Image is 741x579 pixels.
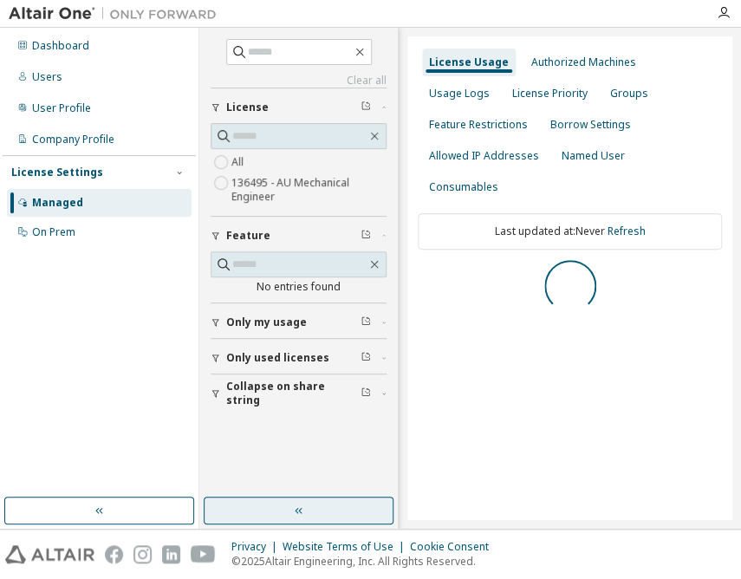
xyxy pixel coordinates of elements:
[32,225,75,239] div: On Prem
[429,87,490,101] div: Usage Logs
[418,213,722,250] div: Last updated at: Never
[32,70,62,84] div: Users
[610,87,648,101] div: Groups
[231,554,499,569] p: © 2025 Altair Engineering, Inc. All Rights Reserved.
[283,540,410,554] div: Website Terms of Use
[429,55,509,69] div: License Usage
[105,545,123,563] img: facebook.svg
[361,387,371,400] span: Clear filter
[608,224,646,238] a: Refresh
[211,280,387,294] div: No entries found
[11,166,103,179] div: License Settings
[550,118,631,132] div: Borrow Settings
[231,540,283,554] div: Privacy
[133,545,152,563] img: instagram.svg
[361,316,371,329] span: Clear filter
[211,339,387,377] button: Only used licenses
[429,149,539,163] div: Allowed IP Addresses
[512,87,588,101] div: License Priority
[429,118,528,132] div: Feature Restrictions
[429,180,498,194] div: Consumables
[531,55,636,69] div: Authorized Machines
[32,133,114,146] div: Company Profile
[562,149,625,163] div: Named User
[5,545,94,563] img: altair_logo.svg
[361,229,371,243] span: Clear filter
[231,172,387,207] label: 136495 - AU Mechanical Engineer
[226,351,329,365] span: Only used licenses
[9,5,225,23] img: Altair One
[211,303,387,342] button: Only my usage
[32,101,91,115] div: User Profile
[162,545,180,563] img: linkedin.svg
[226,229,270,243] span: Feature
[211,374,387,413] button: Collapse on share string
[211,74,387,88] a: Clear all
[226,101,269,114] span: License
[32,39,89,53] div: Dashboard
[361,351,371,365] span: Clear filter
[226,316,307,329] span: Only my usage
[226,380,361,407] span: Collapse on share string
[211,217,387,255] button: Feature
[211,88,387,127] button: License
[32,196,83,210] div: Managed
[361,101,371,114] span: Clear filter
[231,152,247,172] label: All
[191,545,216,563] img: youtube.svg
[410,540,499,554] div: Cookie Consent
